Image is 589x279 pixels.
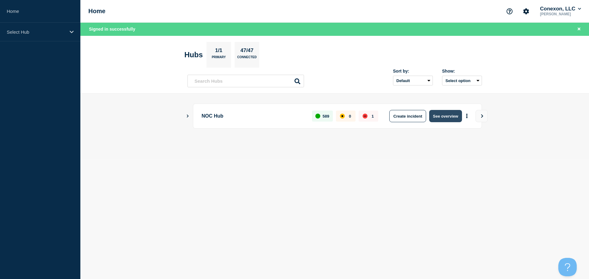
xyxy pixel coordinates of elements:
[340,114,345,119] div: affected
[520,5,533,18] button: Account settings
[539,12,582,16] p: [PERSON_NAME]
[89,27,135,32] span: Signed in successfully
[88,8,106,15] h1: Home
[238,47,256,55] p: 47/47
[558,258,577,276] iframe: Help Scout Beacon - Open
[475,110,488,122] button: View
[315,114,320,119] div: up
[393,76,433,85] select: Sort by
[442,69,482,74] div: Show:
[237,55,256,62] p: Connected
[363,114,368,119] div: down
[184,51,203,59] h2: Hubs
[429,110,462,122] button: See overview
[442,76,482,85] button: Select option
[187,75,304,87] input: Search Hubs
[7,29,66,35] p: Select Hub
[212,55,226,62] p: Primary
[349,114,351,119] p: 0
[503,5,516,18] button: Support
[213,47,225,55] p: 1/1
[539,6,582,12] button: Conexon, LLC
[186,114,189,119] button: Show Connected Hubs
[393,69,433,74] div: Sort by:
[323,114,329,119] p: 589
[371,114,374,119] p: 1
[575,26,583,33] button: Close banner
[389,110,426,122] button: Create incident
[202,110,305,122] p: NOC Hub
[463,111,471,122] button: More actions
